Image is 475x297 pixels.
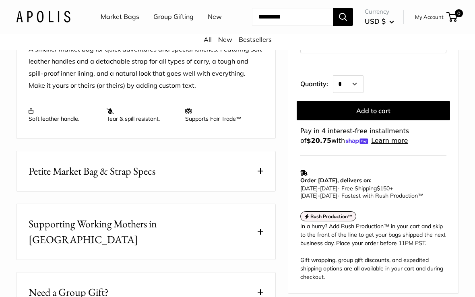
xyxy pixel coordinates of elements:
p: Soft leather handle. [29,108,99,123]
label: Quantity: [300,73,333,93]
button: Petite Market Bag & Strap Specs [17,152,275,192]
span: 0 [455,9,463,17]
a: Market Bags [101,11,139,23]
input: Search... [252,8,333,26]
span: [DATE] [320,185,337,192]
span: Supporting Working Mothers in [GEOGRAPHIC_DATA] [29,217,254,248]
span: [DATE] [300,192,318,199]
div: In a hurry? Add Rush Production™ in your cart and skip to the front of the line to get your bags ... [300,222,446,281]
p: A smaller market bag for quick adventures and special lunches. Featuring soft leather handles and... [29,44,263,92]
span: USD $ [365,17,386,25]
span: - Fastest with Rush Production™ [300,192,423,199]
p: Tear & spill resistant. [107,108,177,123]
button: USD $ [365,15,394,28]
span: [DATE] [320,192,337,199]
p: - Free Shipping + [300,185,442,199]
a: 0 [447,12,457,22]
button: Supporting Working Mothers in [GEOGRAPHIC_DATA] [17,204,275,260]
span: - [318,185,320,192]
span: - [318,192,320,199]
a: New [218,35,232,43]
span: Petite Market Bag & Strap Specs [29,164,155,179]
a: My Account [415,12,444,22]
p: Supports Fair Trade™ [185,108,255,123]
a: Group Gifting [153,11,194,23]
a: All [204,35,212,43]
strong: Rush Production™ [310,213,353,219]
a: Bestsellers [239,35,272,43]
a: New [208,11,222,23]
button: Add to cart [297,101,450,120]
span: [DATE] [300,185,318,192]
span: $150 [377,185,390,192]
strong: Order [DATE], delivers on: [300,177,371,184]
span: Currency [365,6,394,17]
button: Search [333,8,353,26]
img: Apolis [16,11,70,23]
